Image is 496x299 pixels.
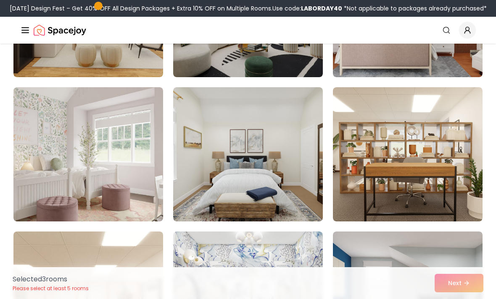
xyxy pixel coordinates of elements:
nav: Global [20,17,476,44]
div: [DATE] Design Fest – Get 40% OFF All Design Packages + Extra 10% OFF on Multiple Rooms. [10,4,487,13]
a: Spacejoy [34,22,86,39]
img: Room room-63 [333,87,483,221]
img: Spacejoy Logo [34,22,86,39]
p: Selected 3 room s [13,274,89,284]
span: Use code: [272,4,342,13]
b: LABORDAY40 [301,4,342,13]
p: Please select at least 5 rooms [13,285,89,292]
span: *Not applicable to packages already purchased* [342,4,487,13]
img: Room room-61 [13,87,163,221]
img: Room room-62 [173,87,323,221]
